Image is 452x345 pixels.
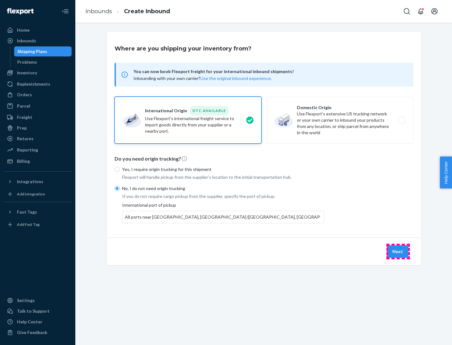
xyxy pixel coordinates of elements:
[115,45,251,53] h3: Where are you shipping your inventory from?
[14,46,72,56] a: Shipping Plans
[414,5,427,18] button: Open notifications
[4,295,72,305] a: Settings
[115,155,413,162] p: Do you need origin trucking?
[4,207,72,217] button: Fast Tags
[4,177,72,187] button: Integrations
[4,306,72,316] a: Talk to Support
[17,27,30,33] div: Home
[4,327,72,337] button: Give Feedback
[4,79,72,89] a: Replenishments
[17,38,36,44] div: Inbounds
[4,145,72,155] a: Reporting
[122,193,324,199] p: If you do not require cargo pickup from the supplier, specify the port of pickup.
[7,8,34,14] img: Flexport logo
[401,5,413,18] button: Open Search Box
[17,81,50,87] div: Replenishments
[4,156,72,166] a: Billing
[122,174,324,180] p: Flexport will handle pickup from the supplier's location to the initial transportation hub.
[133,76,272,81] span: Inbounding with your own carrier?
[17,297,35,304] div: Settings
[17,178,43,185] div: Integrations
[17,48,47,55] div: Shipping Plans
[428,5,441,18] button: Open account menu
[17,147,38,153] div: Reporting
[17,191,45,197] div: Add Integration
[124,8,170,15] a: Create Inbound
[17,209,37,215] div: Fast Tags
[14,57,72,67] a: Problems
[17,103,30,109] div: Parcel
[122,185,324,192] p: No, I do not need origin trucking
[200,75,272,82] button: Use the original inbound experience.
[4,317,72,327] a: Help Center
[17,114,32,120] div: Freight
[122,202,324,223] div: International port of pickup
[4,134,72,144] a: Returns
[4,189,72,199] a: Add Integration
[4,36,72,46] a: Inbounds
[440,157,452,188] button: Help Center
[115,186,120,191] input: No, I do not need origin trucking
[4,220,72,230] a: Add Fast Tag
[85,8,112,15] a: Inbounds
[4,90,72,100] a: Orders
[80,2,175,21] ol: breadcrumbs
[133,68,406,75] span: You can now book Flexport freight for your international inbound shipments!
[387,245,408,258] button: Next
[59,5,72,18] button: Close Navigation
[17,329,47,336] div: Give Feedback
[17,59,37,65] div: Problems
[17,222,40,227] div: Add Fast Tag
[17,158,30,164] div: Billing
[17,319,42,325] div: Help Center
[122,166,324,172] p: Yes, I require origin trucking for this shipment
[4,68,72,78] a: Inventory
[17,125,27,131] div: Prep
[17,135,34,142] div: Returns
[17,308,50,314] div: Talk to Support
[4,101,72,111] a: Parcel
[4,112,72,122] a: Freight
[17,92,32,98] div: Orders
[4,25,72,35] a: Home
[115,167,120,172] input: Yes, I require origin trucking for this shipment
[4,123,72,133] a: Prep
[17,70,37,76] div: Inventory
